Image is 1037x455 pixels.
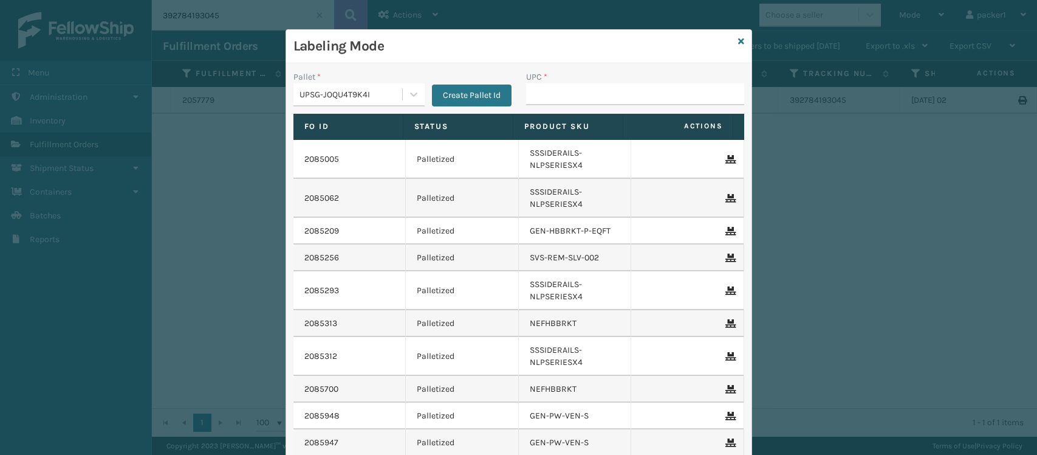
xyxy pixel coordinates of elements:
[406,337,519,376] td: Palletized
[519,218,632,245] td: GEN-HBBRKT-P-EQFT
[524,121,612,132] label: Product SKU
[725,194,733,203] i: Remove From Pallet
[406,218,519,245] td: Palletized
[725,439,733,447] i: Remove From Pallet
[725,412,733,420] i: Remove From Pallet
[304,153,339,165] a: 2085005
[304,350,337,363] a: 2085312
[304,225,339,237] a: 2085209
[725,319,733,328] i: Remove From Pallet
[725,227,733,235] i: Remove From Pallet
[519,376,632,403] td: NEFHBBRKT
[519,310,632,337] td: NEFHBBRKT
[526,71,547,83] label: UPC
[725,352,733,361] i: Remove From Pallet
[519,337,632,376] td: SSSIDERAILS-NLPSERIESX4
[406,140,519,179] td: Palletized
[406,245,519,271] td: Palletized
[406,403,519,429] td: Palletized
[293,37,733,55] h3: Labeling Mode
[432,85,512,106] button: Create Pallet Id
[519,179,632,218] td: SSSIDERAILS-NLPSERIESX4
[406,376,519,403] td: Palletized
[519,271,632,310] td: SSSIDERAILS-NLPSERIESX4
[414,121,502,132] label: Status
[304,318,337,330] a: 2085313
[406,179,519,218] td: Palletized
[406,310,519,337] td: Palletized
[304,121,392,132] label: Fo Id
[304,410,340,422] a: 2085948
[627,116,730,136] span: Actions
[725,155,733,164] i: Remove From Pallet
[519,245,632,271] td: SVS-REM-SLV-002
[304,192,339,204] a: 2085062
[304,252,339,264] a: 2085256
[725,287,733,295] i: Remove From Pallet
[304,437,338,449] a: 2085947
[299,88,403,101] div: UPSG-JOQU4T9K4I
[304,285,339,297] a: 2085293
[519,140,632,179] td: SSSIDERAILS-NLPSERIESX4
[406,271,519,310] td: Palletized
[519,403,632,429] td: GEN-PW-VEN-S
[304,383,338,395] a: 2085700
[725,385,733,394] i: Remove From Pallet
[725,254,733,262] i: Remove From Pallet
[293,71,321,83] label: Pallet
